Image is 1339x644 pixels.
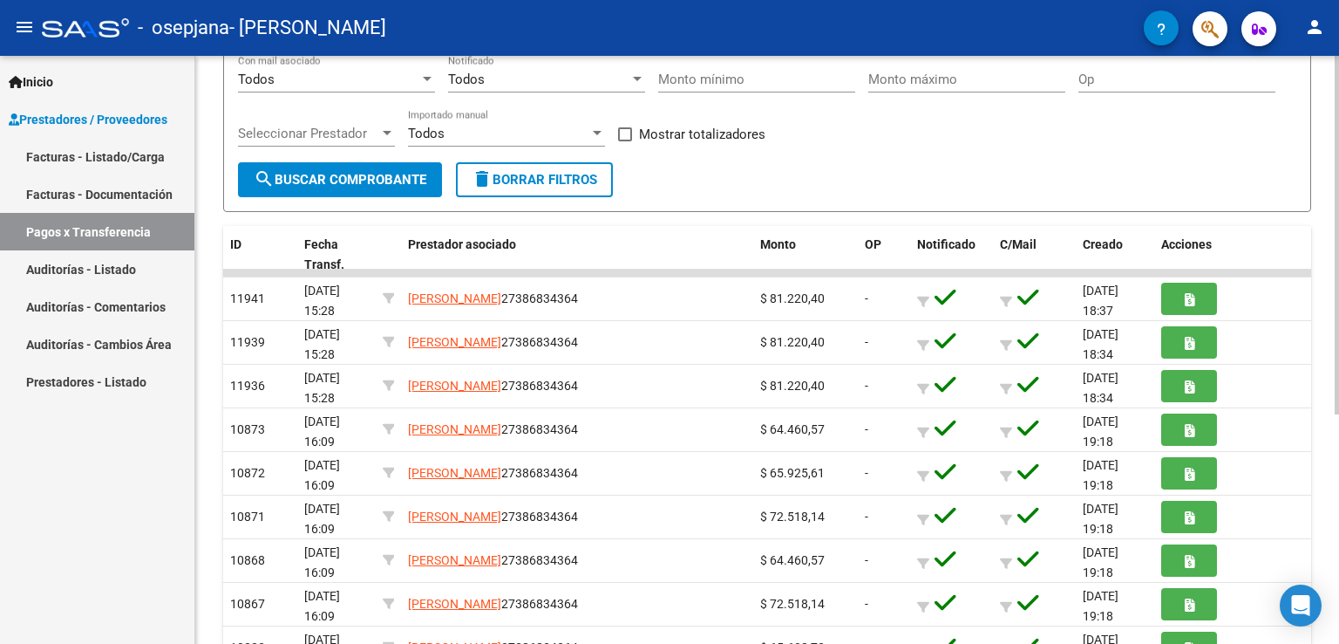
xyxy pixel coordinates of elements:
[238,162,442,197] button: Buscar Comprobante
[639,124,765,145] span: Mostrar totalizadores
[1083,327,1118,361] span: [DATE] 18:34
[910,226,993,284] datatable-header-cell: Notificado
[456,162,613,197] button: Borrar Filtros
[408,291,578,305] span: 27386834364
[865,597,868,611] span: -
[408,466,501,480] span: [PERSON_NAME]
[865,379,868,393] span: -
[408,553,501,567] span: [PERSON_NAME]
[1083,237,1123,251] span: Creado
[1154,226,1311,284] datatable-header-cell: Acciones
[865,422,868,436] span: -
[304,589,340,623] span: [DATE] 16:09
[1161,237,1212,251] span: Acciones
[865,553,868,567] span: -
[304,371,340,405] span: [DATE] 15:28
[1280,585,1322,627] div: Open Intercom Messenger
[408,510,578,524] span: 27386834364
[1083,502,1118,536] span: [DATE] 19:18
[1076,226,1154,284] datatable-header-cell: Creado
[760,291,825,305] span: $ 81.220,40
[1083,371,1118,405] span: [DATE] 18:34
[408,335,501,349] span: [PERSON_NAME]
[304,414,340,449] span: [DATE] 16:09
[238,72,275,87] span: Todos
[9,110,167,129] span: Prestadores / Proveedores
[408,237,516,251] span: Prestador asociado
[230,422,265,436] span: 10873
[230,510,265,524] span: 10871
[230,379,265,393] span: 11936
[408,126,445,141] span: Todos
[1083,458,1118,492] span: [DATE] 19:18
[865,510,868,524] span: -
[472,172,597,188] span: Borrar Filtros
[472,168,493,189] mat-icon: delete
[230,291,265,305] span: 11941
[448,72,485,87] span: Todos
[760,335,825,349] span: $ 81.220,40
[760,553,825,567] span: $ 64.460,57
[304,327,340,361] span: [DATE] 15:28
[297,226,376,284] datatable-header-cell: Fecha Transf.
[865,335,868,349] span: -
[858,226,910,284] datatable-header-cell: OP
[408,597,501,611] span: [PERSON_NAME]
[760,237,796,251] span: Monto
[1083,284,1118,318] span: [DATE] 18:37
[254,172,426,188] span: Buscar Comprobante
[753,226,858,284] datatable-header-cell: Monto
[138,9,229,47] span: - osepjana
[9,72,53,92] span: Inicio
[1000,237,1037,251] span: C/Mail
[238,126,379,141] span: Seleccionar Prestador
[1304,17,1325,38] mat-icon: person
[408,466,578,480] span: 27386834364
[408,510,501,524] span: [PERSON_NAME]
[1083,589,1118,623] span: [DATE] 19:18
[408,379,501,393] span: [PERSON_NAME]
[865,291,868,305] span: -
[993,226,1076,284] datatable-header-cell: C/Mail
[408,335,578,349] span: 27386834364
[865,237,881,251] span: OP
[408,422,501,436] span: [PERSON_NAME]
[1083,414,1118,449] span: [DATE] 19:18
[408,422,578,436] span: 27386834364
[304,545,340,579] span: [DATE] 16:09
[760,466,825,480] span: $ 65.925,61
[304,237,344,271] span: Fecha Transf.
[917,237,975,251] span: Notificado
[408,597,578,611] span: 27386834364
[229,9,386,47] span: - [PERSON_NAME]
[304,284,340,318] span: [DATE] 15:28
[760,597,825,611] span: $ 72.518,14
[14,17,35,38] mat-icon: menu
[304,502,340,536] span: [DATE] 16:09
[865,466,868,480] span: -
[760,422,825,436] span: $ 64.460,57
[230,553,265,567] span: 10868
[230,237,241,251] span: ID
[254,168,275,189] mat-icon: search
[230,466,265,480] span: 10872
[408,379,578,393] span: 27386834364
[223,226,297,284] datatable-header-cell: ID
[760,379,825,393] span: $ 81.220,40
[230,597,265,611] span: 10867
[760,510,825,524] span: $ 72.518,14
[408,553,578,567] span: 27386834364
[401,226,753,284] datatable-header-cell: Prestador asociado
[1083,545,1118,579] span: [DATE] 19:18
[304,458,340,492] span: [DATE] 16:09
[408,291,501,305] span: [PERSON_NAME]
[230,335,265,349] span: 11939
